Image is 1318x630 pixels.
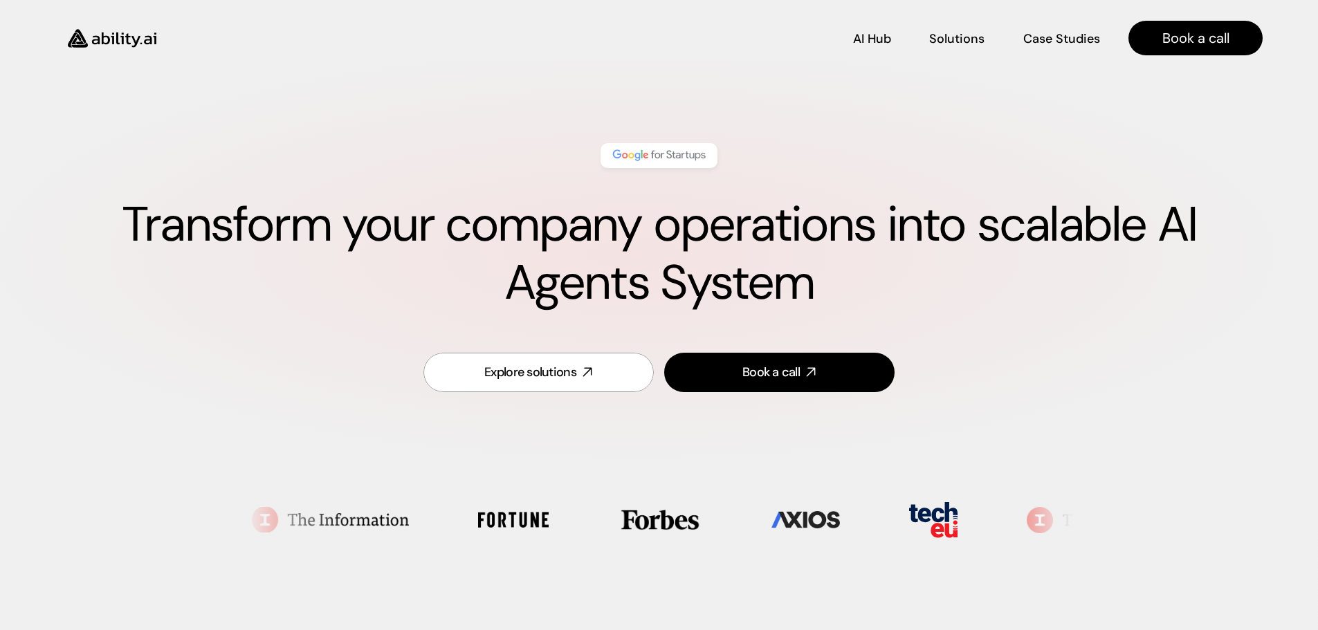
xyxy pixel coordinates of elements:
p: Solutions [929,30,985,48]
a: AI Hub [853,26,891,50]
a: Explore solutions [423,353,654,392]
h1: Transform your company operations into scalable AI Agents System [55,196,1263,312]
div: Book a call [742,364,800,381]
a: Book a call [1128,21,1263,55]
p: Book a call [1162,28,1229,48]
div: Explore solutions [484,364,576,381]
nav: Main navigation [176,21,1263,55]
a: Solutions [929,26,985,50]
p: Case Studies [1023,30,1100,48]
p: AI Hub [853,30,891,48]
a: Book a call [664,353,895,392]
a: Case Studies [1023,26,1101,50]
